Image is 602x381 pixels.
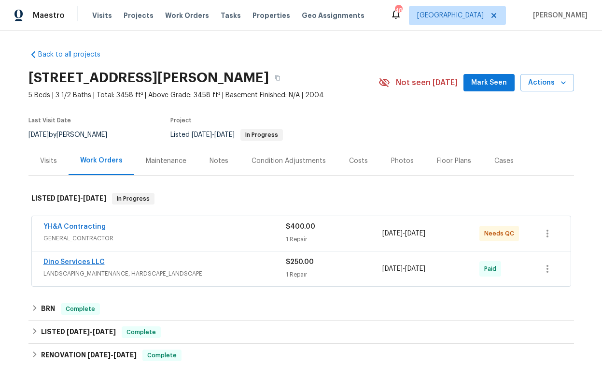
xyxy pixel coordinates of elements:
[41,350,137,361] h6: RENOVATION
[28,117,71,123] span: Last Visit Date
[192,132,212,138] span: [DATE]
[463,74,515,92] button: Mark Seen
[395,6,402,15] div: 48
[57,195,80,202] span: [DATE]
[382,264,425,274] span: -
[40,156,57,166] div: Visits
[41,303,55,315] h6: BRN
[382,229,425,238] span: -
[405,265,425,272] span: [DATE]
[143,351,181,360] span: Complete
[113,352,137,358] span: [DATE]
[396,78,458,88] span: Not seen [DATE]
[382,230,403,237] span: [DATE]
[520,74,574,92] button: Actions
[210,156,228,166] div: Notes
[437,156,471,166] div: Floor Plans
[221,12,241,19] span: Tasks
[83,195,106,202] span: [DATE]
[417,11,484,20] span: [GEOGRAPHIC_DATA]
[252,156,326,166] div: Condition Adjustments
[192,132,235,138] span: -
[484,264,500,274] span: Paid
[28,90,378,100] span: 5 Beds | 3 1/2 Baths | Total: 3458 ft² | Above Grade: 3458 ft² | Basement Finished: N/A | 2004
[28,321,574,344] div: LISTED [DATE]-[DATE]Complete
[123,327,160,337] span: Complete
[28,297,574,321] div: BRN Complete
[349,156,368,166] div: Costs
[62,304,99,314] span: Complete
[286,259,314,265] span: $250.00
[269,69,286,87] button: Copy Address
[113,194,154,204] span: In Progress
[28,129,119,141] div: by [PERSON_NAME]
[41,326,116,338] h6: LISTED
[93,328,116,335] span: [DATE]
[286,270,383,279] div: 1 Repair
[529,11,588,20] span: [PERSON_NAME]
[67,328,90,335] span: [DATE]
[28,73,269,83] h2: [STREET_ADDRESS][PERSON_NAME]
[391,156,414,166] div: Photos
[28,132,49,138] span: [DATE]
[241,132,282,138] span: In Progress
[146,156,186,166] div: Maintenance
[33,11,65,20] span: Maestro
[382,265,403,272] span: [DATE]
[165,11,209,20] span: Work Orders
[57,195,106,202] span: -
[494,156,514,166] div: Cases
[528,77,566,89] span: Actions
[28,344,574,367] div: RENOVATION [DATE]-[DATE]Complete
[405,230,425,237] span: [DATE]
[170,117,192,123] span: Project
[31,193,106,205] h6: LISTED
[286,234,383,244] div: 1 Repair
[43,269,286,278] span: LANDSCAPING_MAINTENANCE, HARDSCAPE_LANDSCAPE
[80,156,123,165] div: Work Orders
[286,223,315,230] span: $400.00
[124,11,154,20] span: Projects
[170,132,283,138] span: Listed
[43,234,286,243] span: GENERAL_CONTRACTOR
[67,328,116,335] span: -
[43,259,105,265] a: Dino Services LLC
[87,352,137,358] span: -
[302,11,364,20] span: Geo Assignments
[252,11,290,20] span: Properties
[484,229,518,238] span: Needs QC
[471,77,507,89] span: Mark Seen
[214,132,235,138] span: [DATE]
[28,50,121,59] a: Back to all projects
[92,11,112,20] span: Visits
[28,183,574,214] div: LISTED [DATE]-[DATE]In Progress
[87,352,111,358] span: [DATE]
[43,223,106,230] a: YH&A Contracting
